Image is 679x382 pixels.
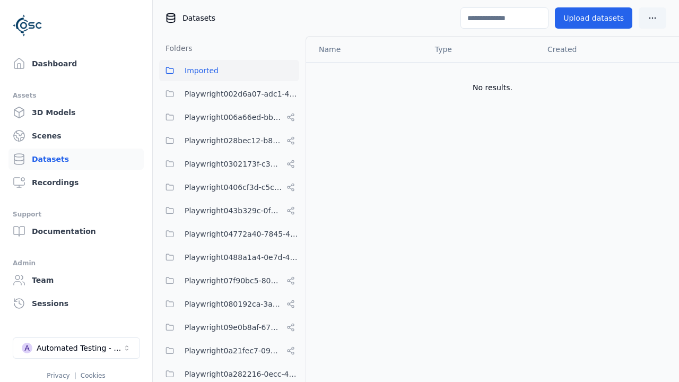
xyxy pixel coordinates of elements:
[8,102,144,123] a: 3D Models
[555,7,632,29] button: Upload datasets
[8,149,144,170] a: Datasets
[185,134,282,147] span: Playwright028bec12-b853-4041-8716-f34111cdbd0b
[159,43,193,54] h3: Folders
[13,11,42,40] img: Logo
[185,111,282,124] span: Playwright006a66ed-bbfa-4b84-a6f2-8b03960da6f1
[8,293,144,314] a: Sessions
[37,343,123,353] div: Automated Testing - Playwright
[159,270,299,291] button: Playwright07f90bc5-80d1-4d58-862e-051c9f56b799
[306,37,426,62] th: Name
[185,368,299,380] span: Playwright0a282216-0ecc-4192-904d-1db5382f43aa
[159,247,299,268] button: Playwright0488a1a4-0e7d-4299-bdea-dd156cc484d6
[185,321,282,334] span: Playwright09e0b8af-6797-487c-9a58-df45af994400
[8,125,144,146] a: Scenes
[8,221,144,242] a: Documentation
[159,340,299,361] button: Playwright0a21fec7-093e-446e-ac90-feefe60349da
[426,37,539,62] th: Type
[185,181,282,194] span: Playwright0406cf3d-c5c6-4809-a891-d4d7aaf60441
[159,293,299,315] button: Playwright080192ca-3ab8-4170-8689-2c2dffafb10d
[159,223,299,245] button: Playwright04772a40-7845-40f2-bf94-f85d29927f9d
[13,89,140,102] div: Assets
[159,60,299,81] button: Imported
[185,228,299,240] span: Playwright04772a40-7845-40f2-bf94-f85d29927f9d
[8,270,144,291] a: Team
[74,372,76,379] span: |
[159,107,299,128] button: Playwright006a66ed-bbfa-4b84-a6f2-8b03960da6f1
[22,343,32,353] div: A
[185,204,282,217] span: Playwright043b329c-0fea-4eef-a1dd-c1b85d96f68d
[185,88,299,100] span: Playwright002d6a07-adc1-4c24-b05e-c31b39d5c727
[13,257,140,270] div: Admin
[159,177,299,198] button: Playwright0406cf3d-c5c6-4809-a891-d4d7aaf60441
[306,62,679,113] td: No results.
[185,251,299,264] span: Playwright0488a1a4-0e7d-4299-bdea-dd156cc484d6
[185,344,282,357] span: Playwright0a21fec7-093e-446e-ac90-feefe60349da
[185,274,282,287] span: Playwright07f90bc5-80d1-4d58-862e-051c9f56b799
[185,158,282,170] span: Playwright0302173f-c313-40eb-a2c1-2f14b0f3806f
[159,130,299,151] button: Playwright028bec12-b853-4041-8716-f34111cdbd0b
[159,153,299,175] button: Playwright0302173f-c313-40eb-a2c1-2f14b0f3806f
[13,337,140,359] button: Select a workspace
[185,64,219,77] span: Imported
[159,83,299,105] button: Playwright002d6a07-adc1-4c24-b05e-c31b39d5c727
[539,37,662,62] th: Created
[47,372,69,379] a: Privacy
[159,317,299,338] button: Playwright09e0b8af-6797-487c-9a58-df45af994400
[8,172,144,193] a: Recordings
[185,298,282,310] span: Playwright080192ca-3ab8-4170-8689-2c2dffafb10d
[159,200,299,221] button: Playwright043b329c-0fea-4eef-a1dd-c1b85d96f68d
[8,53,144,74] a: Dashboard
[81,372,106,379] a: Cookies
[182,13,215,23] span: Datasets
[13,208,140,221] div: Support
